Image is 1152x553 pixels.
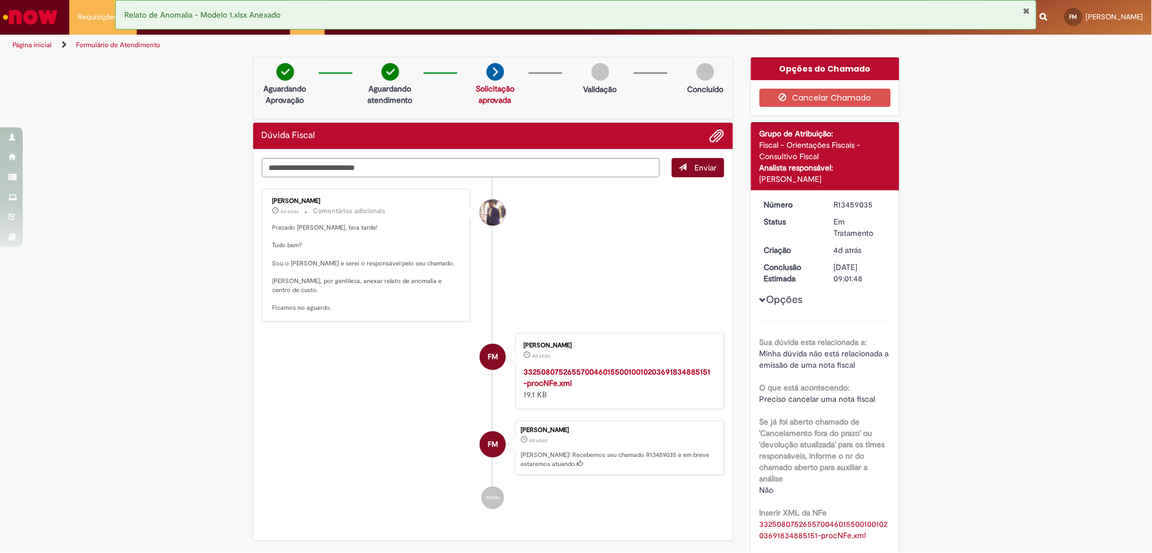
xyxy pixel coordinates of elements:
ul: Histórico de tíquete [262,177,725,521]
img: check-circle-green.png [382,63,399,81]
span: 4d atrás [281,208,299,215]
a: Página inicial [12,40,52,49]
img: check-circle-green.png [277,63,294,81]
div: [PERSON_NAME] [521,427,718,434]
dt: Criação [756,244,826,256]
ul: Trilhas de página [9,35,760,56]
span: FM [1070,13,1078,20]
span: Requisições [78,11,118,23]
time: 28/08/2025 16:14:05 [834,245,862,255]
div: [PERSON_NAME] [760,173,891,185]
span: Não [760,485,774,495]
span: Enviar [695,163,717,173]
div: Fernando Da Rosa Moreira [480,344,506,370]
div: R13459035 [834,199,887,210]
p: Aguardando Aprovação [258,83,313,106]
small: Comentários adicionais [313,206,386,216]
b: Sua dúvida esta relacionada a: [760,337,867,347]
dt: Status [756,216,826,227]
img: img-circle-grey.png [592,63,609,81]
time: 28/08/2025 16:13:53 [532,352,550,359]
h2: Dúvida Fiscal Histórico de tíquete [262,131,316,141]
span: [PERSON_NAME] [1086,12,1143,22]
span: FM [488,431,498,458]
div: Fernando Da Rosa Moreira [480,431,506,458]
a: 33250807526557004601550010010203691834885151-procNFe.xml [523,367,710,388]
div: Grupo de Atribuição: [760,128,891,139]
span: Preciso cancelar uma nota fiscal [760,394,875,404]
a: Solicitação aprovada [476,84,514,105]
time: 28/08/2025 17:12:21 [281,208,299,215]
span: 4d atrás [532,352,550,359]
div: [PERSON_NAME] [273,198,462,205]
img: img-circle-grey.png [697,63,714,81]
p: [PERSON_NAME]! Recebemos seu chamado R13459035 e em breve estaremos atuando. [521,451,718,468]
a: Download de 33250807526557004601550010010203691834885151-procNFe.xml [760,519,888,540]
div: Analista responsável: [760,162,891,173]
li: Fernando Da Rosa Moreira [262,421,725,475]
img: arrow-next.png [487,63,504,81]
span: Relato de Anomalia - Modelo 1.xlsx Anexado [124,10,280,20]
button: Adicionar anexos [710,128,724,143]
b: Inserir XML da NFe [760,508,827,518]
span: 4d atrás [834,245,862,255]
p: Validação [584,84,617,95]
b: Se já foi aberto chamado de 'Cancelamento fora do prazo' ou 'devolução atualizada' para os times ... [760,417,885,484]
span: Minha dúvida não está relacionada a emissão de uma nota fiscal [760,348,891,370]
div: Fiscal - Orientações Fiscais - Consultivo Fiscal [760,139,891,162]
span: FM [488,343,498,371]
dt: Número [756,199,826,210]
div: [DATE] 09:01:48 [834,261,887,284]
a: Formulário de Atendimento [76,40,160,49]
div: Em Tratamento [834,216,887,239]
dt: Conclusão Estimada [756,261,826,284]
div: [PERSON_NAME] [523,342,713,349]
button: Fechar Notificação [1023,6,1030,15]
div: 28/08/2025 16:14:05 [834,244,887,256]
img: ServiceNow [1,6,60,28]
p: Prezado [PERSON_NAME], boa tarde! Tudo bem? Sou o [PERSON_NAME] e serei o responsável pelo seu ch... [273,223,462,313]
b: O que está acontecendo: [760,382,850,393]
span: 4d atrás [529,437,547,444]
p: Concluído [687,84,723,95]
div: Gabriel Rodrigues Barao [480,199,506,226]
div: 19.1 KB [523,366,713,400]
time: 28/08/2025 16:14:05 [529,437,547,444]
div: Opções do Chamado [751,57,899,80]
textarea: Digite sua mensagem aqui... [262,158,660,177]
button: Enviar [672,158,724,177]
button: Cancelar Chamado [760,89,891,107]
p: Aguardando atendimento [363,83,418,106]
